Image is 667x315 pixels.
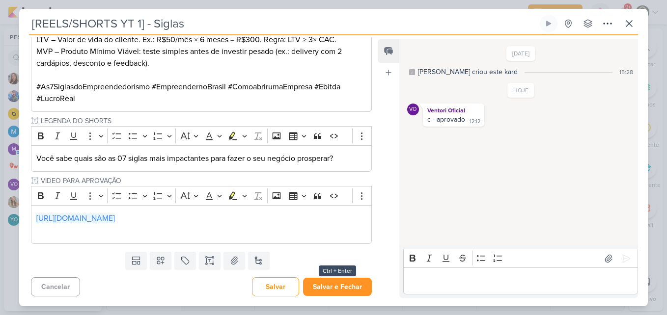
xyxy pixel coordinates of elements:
[31,205,372,244] div: Editor editing area: main
[39,116,372,126] input: Texto sem título
[31,145,372,172] div: Editor editing area: main
[418,67,518,77] div: [PERSON_NAME] criou este kard
[36,46,366,105] p: MVP – Produto Mínimo Viável: teste simples antes de investir pesado (ex.: delivery com 2 cardápio...
[470,118,480,126] div: 12:12
[403,267,638,294] div: Editor editing area: main
[36,213,115,223] a: [URL][DOMAIN_NAME]
[319,265,356,276] div: Ctrl + Enter
[619,68,633,77] div: 15:28
[39,176,372,186] input: Texto sem título
[425,105,482,115] div: Ventori Oficial
[252,277,299,296] button: Salvar
[427,115,465,124] div: c - aprovado
[303,278,372,296] button: Salvar e Fechar
[36,153,366,164] p: Você sabe quais são as 07 siglas mais impactantes para fazer o seu negócio prosperar?
[36,34,366,46] p: LTV – Valor de vida do cliente. Ex.: R$50/mês × 6 meses = R$300. Regra: LTV ≥ 3× CAC.
[545,20,553,27] div: Ligar relógio
[31,126,372,145] div: Editor toolbar
[31,186,372,205] div: Editor toolbar
[407,104,419,115] div: Ventori Oficial
[31,277,80,296] button: Cancelar
[29,15,538,32] input: Kard Sem Título
[403,249,638,268] div: Editor toolbar
[409,107,417,112] p: VO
